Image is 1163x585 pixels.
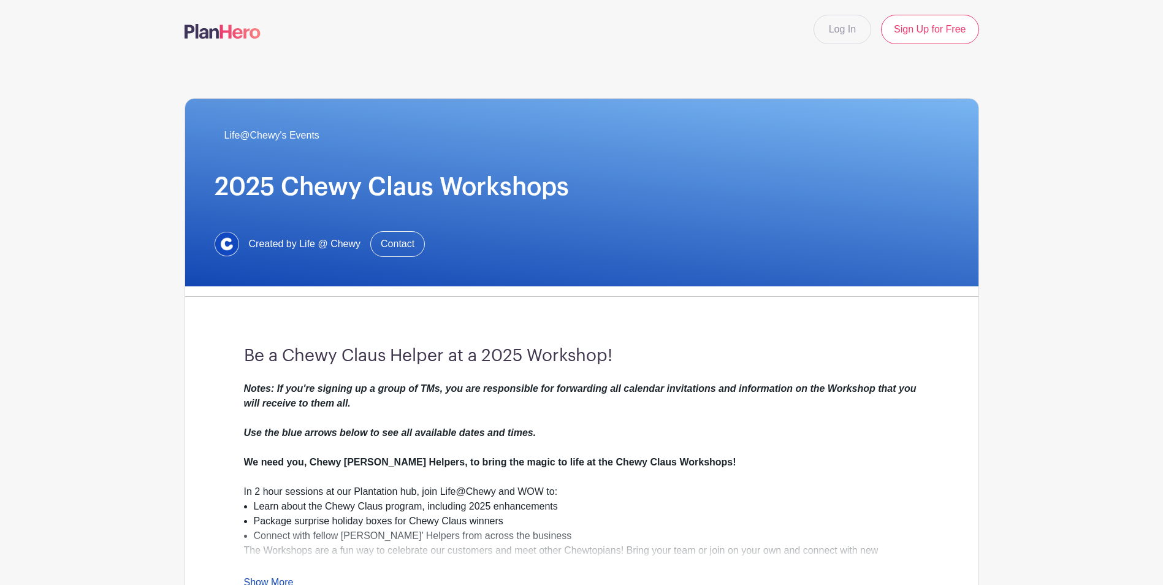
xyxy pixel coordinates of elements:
[814,15,871,44] a: Log In
[185,24,261,39] img: logo-507f7623f17ff9eddc593b1ce0a138ce2505c220e1c5a4e2b4648c50719b7d32.svg
[254,514,920,529] li: Package surprise holiday boxes for Chewy Claus winners
[244,346,920,367] h3: Be a Chewy Claus Helper at a 2025 Workshop!
[249,237,361,251] span: Created by Life @ Chewy
[244,484,920,499] div: In 2 hour sessions at our Plantation hub, join Life@Chewy and WOW to:
[370,231,425,257] a: Contact
[881,15,978,44] a: Sign Up for Free
[215,172,949,202] h1: 2025 Chewy Claus Workshops
[254,529,920,543] li: Connect with fellow [PERSON_NAME]’ Helpers from across the business
[224,128,319,143] span: Life@Chewy's Events
[244,383,917,438] em: Notes: If you're signing up a group of TMs, you are responsible for forwarding all calendar invit...
[254,499,920,514] li: Learn about the Chewy Claus program, including 2025 enhancements
[215,232,239,256] img: 1629734264472.jfif
[244,457,736,467] strong: We need you, Chewy [PERSON_NAME] Helpers, to bring the magic to life at the Chewy Claus Workshops!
